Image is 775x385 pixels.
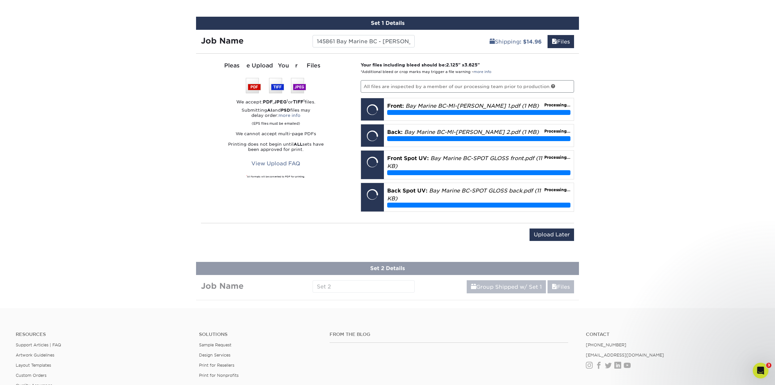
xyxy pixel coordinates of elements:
[548,35,574,48] a: Files
[330,332,568,337] h4: From the Blog
[313,35,414,47] input: Enter a job name
[586,342,626,347] a: [PHONE_NUMBER]
[201,131,351,137] p: We cannot accept multi-page PDFs
[471,284,476,290] span: shipping
[201,99,351,105] div: We accept: , or files.
[552,39,557,45] span: files
[387,103,404,109] span: Front:
[387,155,429,161] span: Front Spot UV:
[201,108,351,126] p: Submitting and files may delay order:
[199,342,231,347] a: Sample Request
[404,129,539,135] em: Bay Marine BC-MI-[PERSON_NAME] 2.pdf (1 MB)
[201,142,351,152] p: Printing does not begin until sets have been approved for print.
[247,157,304,170] a: View Upload FAQ
[530,229,574,241] input: Upload Later
[293,99,303,104] strong: TIFF
[548,280,574,293] a: Files
[387,188,427,194] span: Back Spot UV:
[201,175,351,178] div: All formats will be converted to PDF for printing.
[474,70,491,74] a: more info
[467,280,546,293] a: Group Shipped w/ Set 1
[16,332,189,337] h4: Resources
[252,118,300,126] small: (EPS files must be emailed)
[406,103,539,109] em: Bay Marine BC-MI-[PERSON_NAME] 1.pdf (1 MB)
[199,332,320,337] h4: Solutions
[387,155,542,169] em: Bay Marine BC-SPOT GLOSS front.pdf (11 KB)
[196,17,579,30] div: Set 1 Details
[246,175,247,177] sup: 1
[485,35,546,48] a: Shipping: $14.96
[263,99,273,104] strong: PDF
[274,99,287,104] strong: JPEG
[520,39,542,45] b: : $14.96
[753,363,768,378] iframe: Intercom live chat
[281,108,290,113] strong: PSD
[361,62,480,67] strong: Your files including bleed should be: " x "
[199,363,234,368] a: Print for Resellers
[490,39,495,45] span: shipping
[361,80,574,93] p: All files are inspected by a member of our processing team prior to production.
[552,284,557,290] span: files
[303,99,305,102] sup: 1
[199,373,239,378] a: Print for Nonprofits
[464,62,478,67] span: 3.625
[279,113,300,118] a: more info
[287,99,288,102] sup: 1
[201,36,243,46] strong: Job Name
[201,62,351,70] div: Please Upload Your Files
[16,342,61,347] a: Support Articles | FAQ
[361,70,491,74] small: *Additional bleed or crop marks may trigger a file warning –
[246,78,306,93] img: We accept: PSD, TIFF, or JPEG (JPG)
[387,129,403,135] span: Back:
[16,353,54,357] a: Artwork Guidelines
[586,332,759,337] a: Contact
[294,142,302,147] strong: ALL
[446,62,458,67] span: 2.125
[199,353,230,357] a: Design Services
[267,108,272,113] strong: AI
[387,188,541,202] em: Bay Marine BC-SPOT GLOSS back.pdf (11 KB)
[766,363,771,368] span: 3
[586,353,664,357] a: [EMAIL_ADDRESS][DOMAIN_NAME]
